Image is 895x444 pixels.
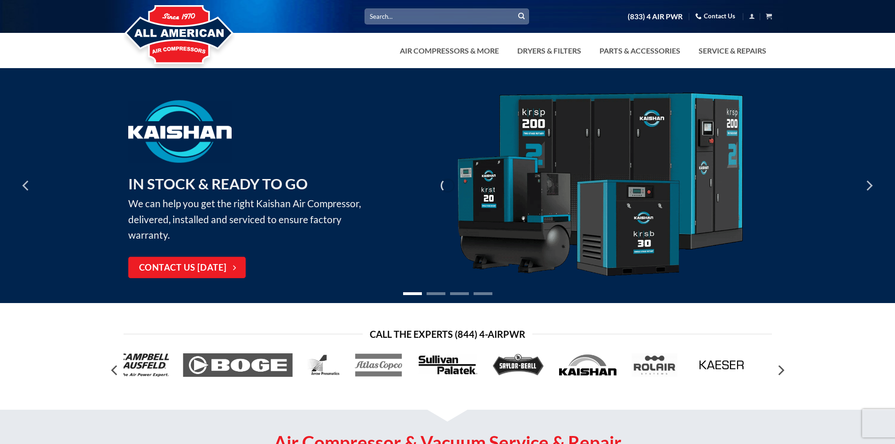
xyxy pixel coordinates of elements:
a: Contact Us [695,9,735,23]
strong: IN STOCK & READY TO GO [128,175,308,193]
a: Service & Repairs [693,41,772,60]
button: Previous [107,361,124,380]
a: Parts & Accessories [594,41,686,60]
a: Dryers & Filters [512,41,587,60]
button: Submit [514,9,529,23]
a: Contact Us [DATE] [128,257,246,279]
button: Next [860,162,877,209]
span: Call the Experts (844) 4-AirPwr [370,327,525,342]
span: Contact Us [DATE] [139,261,227,275]
img: Kaishan [128,100,232,163]
img: Kaishan [454,93,746,279]
a: (833) 4 AIR PWR [628,8,683,25]
button: Previous [18,162,35,209]
a: Login [749,10,755,22]
input: Search… [365,8,529,24]
li: Page dot 3 [450,292,469,295]
li: Page dot 2 [427,292,445,295]
li: Page dot 4 [474,292,492,295]
button: Next [772,361,789,380]
a: View cart [766,10,772,22]
li: Page dot 1 [403,292,422,295]
a: Air Compressors & More [394,41,505,60]
p: We can help you get the right Kaishan Air Compressor, delivered, installed and serviced to ensure... [128,172,375,243]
